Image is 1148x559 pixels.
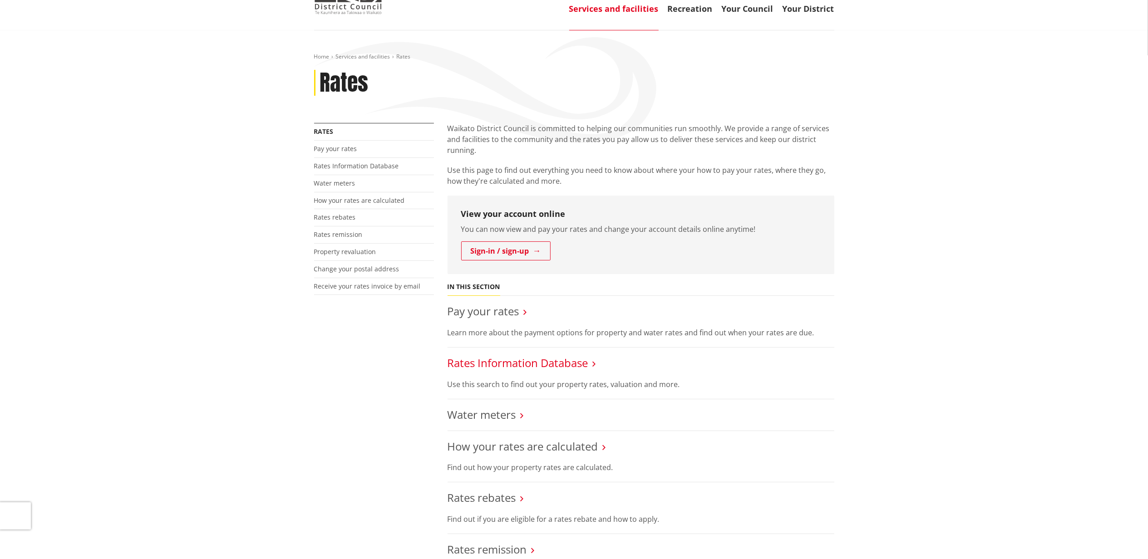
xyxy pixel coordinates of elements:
[314,247,376,256] a: Property revaluation
[320,70,369,96] h1: Rates
[448,327,834,338] p: Learn more about the payment options for property and water rates and find out when your rates ar...
[314,53,330,60] a: Home
[448,462,834,473] p: Find out how your property rates are calculated.
[314,127,334,136] a: Rates
[461,241,551,260] a: Sign-in / sign-up
[783,3,834,14] a: Your District
[314,282,421,290] a: Receive your rates invoice by email
[448,165,834,186] p: Use this page to find out everything you need to know about where your how to pay your rates, whe...
[448,407,516,422] a: Water meters
[448,514,834,525] p: Find out if you are eligible for a rates rebate and how to apply.
[314,196,405,205] a: How your rates are calculated
[314,179,355,187] a: Water meters
[448,490,516,505] a: Rates rebates
[448,542,527,557] a: Rates remission
[314,265,399,273] a: Change your postal address
[397,53,411,60] span: Rates
[461,209,821,219] h3: View your account online
[448,123,834,156] p: Waikato District Council is committed to helping our communities run smoothly. We provide a range...
[448,379,834,390] p: Use this search to find out your property rates, valuation and more.
[1106,521,1139,554] iframe: Messenger Launcher
[448,355,588,370] a: Rates Information Database
[461,224,821,235] p: You can now view and pay your rates and change your account details online anytime!
[314,230,363,239] a: Rates remission
[336,53,390,60] a: Services and facilities
[448,283,500,291] h5: In this section
[314,144,357,153] a: Pay your rates
[314,162,399,170] a: Rates Information Database
[569,3,659,14] a: Services and facilities
[314,53,834,61] nav: breadcrumb
[448,304,519,319] a: Pay your rates
[722,3,774,14] a: Your Council
[314,213,356,221] a: Rates rebates
[668,3,713,14] a: Recreation
[448,439,598,454] a: How your rates are calculated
